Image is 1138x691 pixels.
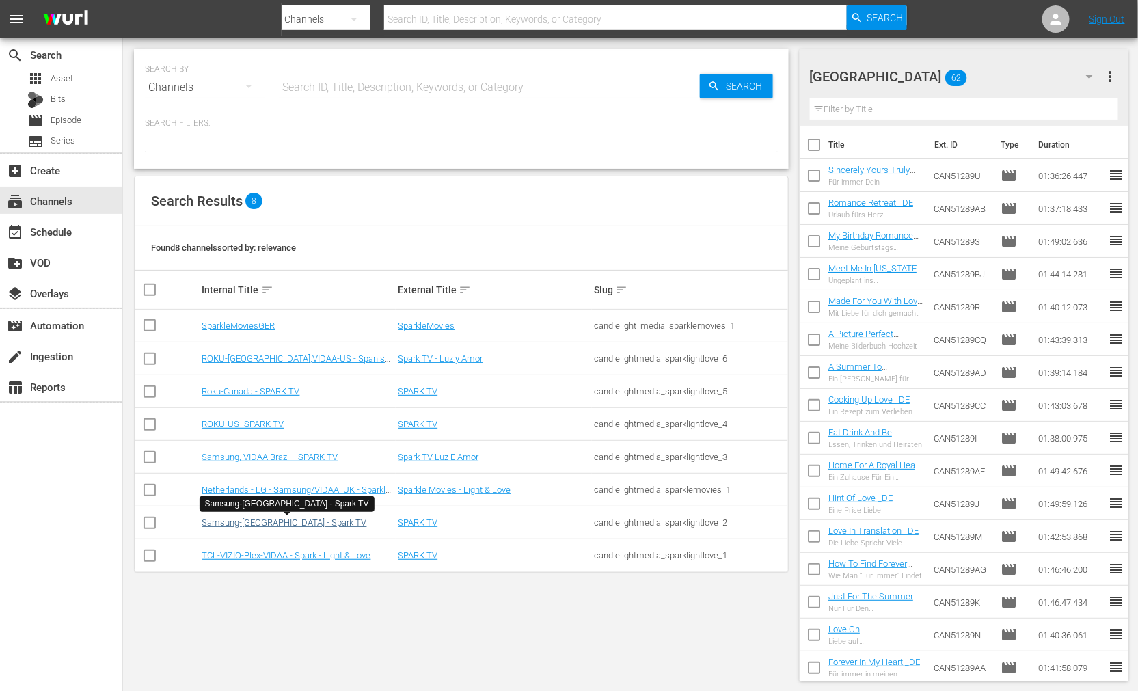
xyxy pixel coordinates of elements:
span: sort [615,284,627,296]
a: Made For You With Love _DE [828,296,923,316]
a: Sign Out [1089,14,1125,25]
td: CAN51289U [928,159,995,192]
span: Episode [1001,660,1017,676]
a: Sincerely Yours Truly _DE [828,165,915,185]
a: Love On [GEOGRAPHIC_DATA] _DE [828,624,911,655]
div: Samsung-[GEOGRAPHIC_DATA] - Spark TV [205,498,369,510]
td: 01:42:53.868 [1033,520,1108,553]
span: menu [8,11,25,27]
span: sort [261,284,273,296]
span: Episode [1001,266,1017,282]
span: reorder [1108,593,1124,610]
td: 01:43:03.678 [1033,389,1108,422]
a: Spark TV Luz E Amor [398,452,478,462]
span: Search [720,74,773,98]
a: A Summer To Remember _DE [828,362,889,382]
span: Bits [51,92,66,106]
a: TCL-VIZIO-Plex-VIDAA - Spark - Light & Love [202,550,371,560]
span: Asset [51,72,73,85]
a: Roku-Canada - SPARK TV [202,386,300,396]
td: CAN51289AG [928,553,995,586]
td: 01:36:26.447 [1033,159,1108,192]
td: CAN51289AE [928,455,995,487]
div: candlelightmedia_sparklightlove_2 [594,517,786,528]
a: Netherlands - LG - Samsung/VIDAA_UK - Sparkle Movies [202,485,392,505]
span: reorder [1108,528,1124,544]
a: Hint Of Love _DE [828,493,893,503]
td: CAN51289M [928,520,995,553]
th: Type [992,126,1030,164]
span: reorder [1108,364,1124,380]
th: Ext. ID [926,126,993,164]
td: 01:46:46.200 [1033,553,1108,586]
span: Found 8 channels sorted by: relevance [151,243,296,253]
span: reorder [1108,167,1124,183]
a: SparkleMovies [398,321,455,331]
div: External Title [398,282,590,298]
div: [GEOGRAPHIC_DATA] [810,57,1106,96]
td: CAN51289AD [928,356,995,389]
td: 01:49:42.676 [1033,455,1108,487]
span: VOD [7,255,23,271]
div: Ein [PERSON_NAME] für immer [828,375,923,383]
div: Für immer Dein [828,178,923,187]
img: ans4CAIJ8jUAAAAAAAAAAAAAAAAAAAAAAAAgQb4GAAAAAAAAAAAAAAAAAAAAAAAAJMjXAAAAAAAAAAAAAAAAAAAAAAAAgAT5G... [33,3,98,36]
span: Episode [1001,627,1017,643]
span: Episode [1001,233,1017,249]
a: SPARK TV [398,517,437,528]
span: Episode [1001,430,1017,446]
td: 01:49:59.126 [1033,487,1108,520]
a: Meet Me In [US_STATE] _DE [828,263,922,284]
td: 01:44:14.281 [1033,258,1108,290]
span: Episode [1001,331,1017,348]
a: Home For A Royal Heart _DE [828,460,921,480]
div: candlelight_media_sparklemovies_1 [594,321,786,331]
a: ROKU-US -SPARK TV [202,419,284,429]
button: more_vert [1102,60,1118,93]
span: Episode [1001,496,1017,512]
div: Internal Title [202,282,394,298]
div: Mit Liebe für dich gemacht [828,309,923,318]
td: CAN51289N [928,619,995,651]
a: Sparkle Movies - Light & Love [398,485,511,495]
span: Search [7,47,23,64]
button: Search [847,5,907,30]
a: ROKU-[GEOGRAPHIC_DATA],VIDAA-US - Spanish - Spark TV - [PERSON_NAME] y Amor [202,353,391,374]
div: Essen, Trinken und Heiraten [828,440,923,449]
span: reorder [1108,298,1124,314]
a: Just For The Summer _DE [828,591,919,612]
span: Series [51,134,75,148]
td: CAN51289AB [928,192,995,225]
span: reorder [1108,396,1124,413]
span: 8 [245,193,262,209]
span: Search Results [151,193,243,209]
span: Episode [1001,364,1017,381]
div: Eine Prise Liebe [828,506,893,515]
td: CAN51289BJ [928,258,995,290]
span: Series [27,133,44,150]
td: 01:39:14.184 [1033,356,1108,389]
span: sort [459,284,471,296]
div: Slug [594,282,786,298]
div: candlelightmedia_sparklemovies_1 [594,485,786,495]
td: CAN51289K [928,586,995,619]
span: Episode [1001,397,1017,414]
span: reorder [1108,429,1124,446]
td: 01:41:58.079 [1033,651,1108,684]
th: Duration [1030,126,1112,164]
span: Episode [1001,167,1017,184]
div: Urlaub fürs Herz [828,211,913,219]
td: 01:43:39.313 [1033,323,1108,356]
td: CAN51289CQ [928,323,995,356]
span: Episode [1001,561,1017,578]
td: 01:46:47.434 [1033,586,1108,619]
a: How To Find Forever _DE [828,558,912,579]
th: Title [828,126,926,164]
span: Schedule [7,224,23,241]
span: Channels [7,193,23,210]
span: Episode [51,113,81,127]
a: Samsung-[GEOGRAPHIC_DATA] - Spark TV [202,517,367,528]
a: SparkleMoviesGER [202,321,275,331]
a: Cooking Up Love _DE [828,394,910,405]
a: SPARK TV [398,386,437,396]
